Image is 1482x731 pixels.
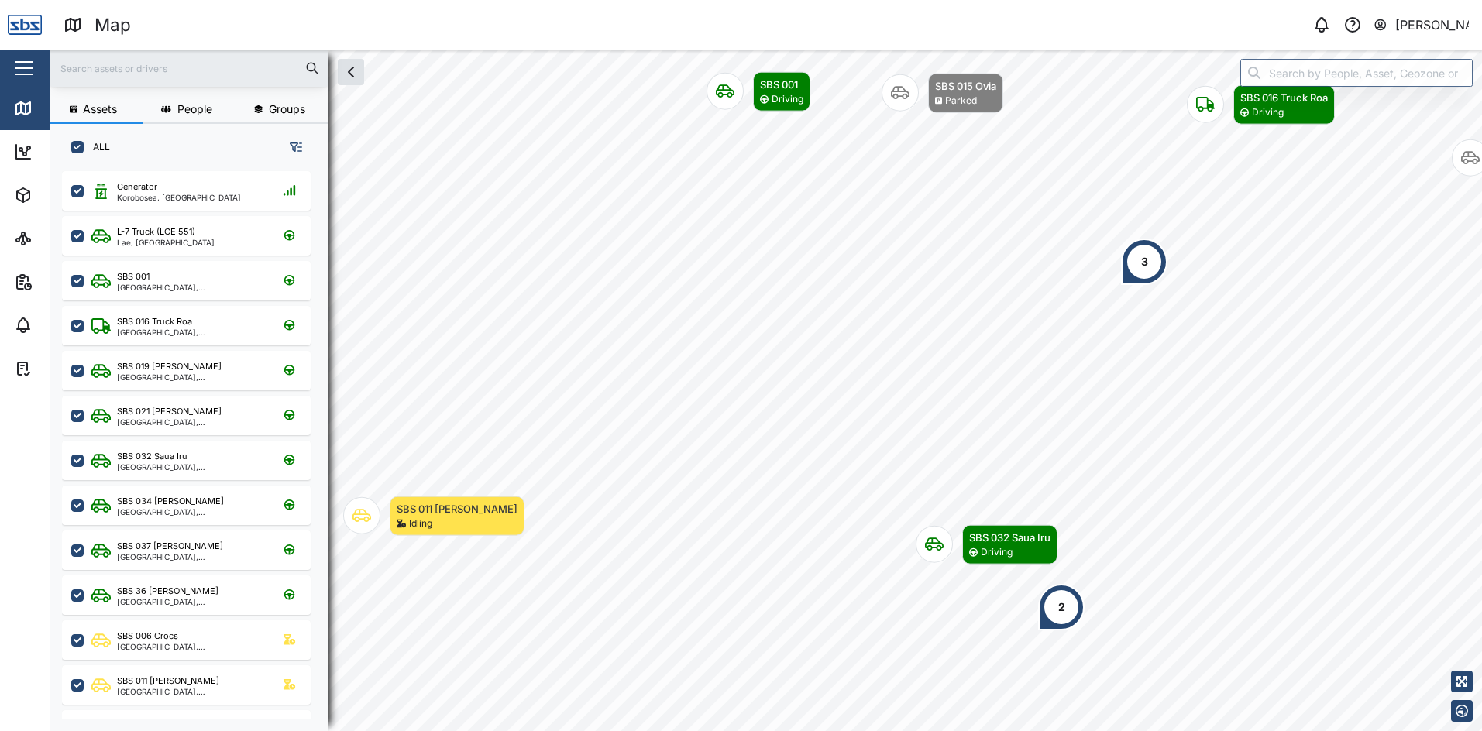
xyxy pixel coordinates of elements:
[1038,584,1085,630] div: Map marker
[707,72,810,112] div: Map marker
[177,104,212,115] span: People
[117,405,222,418] div: SBS 021 [PERSON_NAME]
[760,77,803,92] div: SBS 001
[916,525,1057,565] div: Map marker
[62,166,328,719] div: grid
[1121,239,1167,285] div: Map marker
[269,104,305,115] span: Groups
[117,674,219,688] div: SBS 011 [PERSON_NAME]
[95,12,131,39] div: Map
[1187,85,1335,125] div: Map marker
[1240,90,1328,105] div: SBS 016 Truck Roa
[117,239,215,246] div: Lae, [GEOGRAPHIC_DATA]
[117,585,218,598] div: SBS 36 [PERSON_NAME]
[882,74,1003,113] div: Map marker
[40,360,83,377] div: Tasks
[397,501,517,517] div: SBS 011 [PERSON_NAME]
[981,545,1013,560] div: Driving
[117,540,223,553] div: SBS 037 [PERSON_NAME]
[1252,105,1284,120] div: Driving
[83,104,117,115] span: Assets
[409,517,432,531] div: Idling
[935,78,996,94] div: SBS 015 Ovia
[117,688,265,695] div: [GEOGRAPHIC_DATA], [GEOGRAPHIC_DATA]
[117,643,265,650] div: [GEOGRAPHIC_DATA], [GEOGRAPHIC_DATA]
[1240,59,1473,87] input: Search by People, Asset, Geozone or Place
[117,630,178,643] div: SBS 006 Crocs
[117,508,265,516] div: [GEOGRAPHIC_DATA], [GEOGRAPHIC_DATA]
[40,230,77,247] div: Sites
[40,143,110,160] div: Dashboard
[117,315,192,328] div: SBS 016 Truck Roa
[1373,14,1470,36] button: [PERSON_NAME]
[117,598,265,606] div: [GEOGRAPHIC_DATA], [GEOGRAPHIC_DATA]
[59,57,319,80] input: Search assets or drivers
[117,495,224,508] div: SBS 034 [PERSON_NAME]
[117,360,222,373] div: SBS 019 [PERSON_NAME]
[117,180,157,194] div: Generator
[40,100,75,117] div: Map
[117,553,265,561] div: [GEOGRAPHIC_DATA], [GEOGRAPHIC_DATA]
[117,450,187,463] div: SBS 032 Saua Iru
[117,194,241,201] div: Korobosea, [GEOGRAPHIC_DATA]
[117,225,195,239] div: L-7 Truck (LCE 551)
[40,273,93,290] div: Reports
[117,270,150,283] div: SBS 001
[117,418,265,426] div: [GEOGRAPHIC_DATA], [GEOGRAPHIC_DATA]
[1395,15,1470,35] div: [PERSON_NAME]
[40,317,88,334] div: Alarms
[50,50,1482,731] canvas: Map
[1058,599,1065,616] div: 2
[8,8,42,42] img: Main Logo
[945,94,977,108] div: Parked
[117,463,265,471] div: [GEOGRAPHIC_DATA], [GEOGRAPHIC_DATA]
[40,187,88,204] div: Assets
[117,328,265,336] div: [GEOGRAPHIC_DATA], [GEOGRAPHIC_DATA]
[117,283,265,291] div: [GEOGRAPHIC_DATA], [GEOGRAPHIC_DATA]
[772,92,803,107] div: Driving
[969,530,1050,545] div: SBS 032 Saua Iru
[1141,253,1148,270] div: 3
[343,496,524,536] div: Map marker
[117,373,265,381] div: [GEOGRAPHIC_DATA], [GEOGRAPHIC_DATA]
[84,141,110,153] label: ALL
